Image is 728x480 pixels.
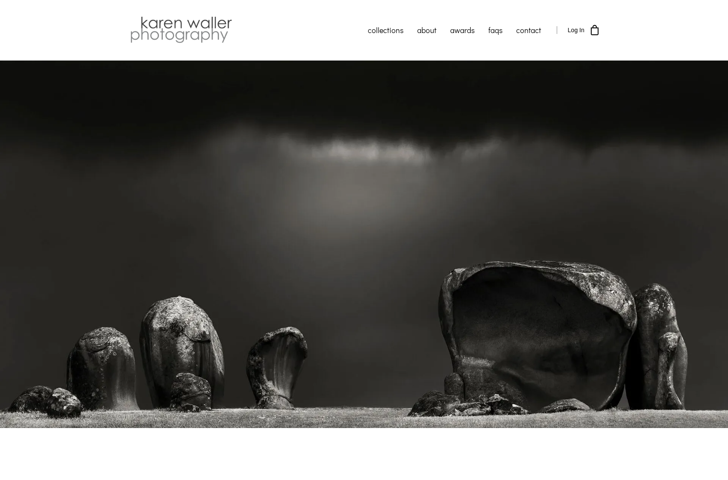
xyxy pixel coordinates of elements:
[481,19,509,41] a: faqs
[443,19,481,41] a: awards
[410,19,443,41] a: about
[568,27,584,33] span: Log In
[509,19,548,41] a: contact
[361,19,410,41] a: collections
[128,15,234,45] img: Karen Waller Photography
